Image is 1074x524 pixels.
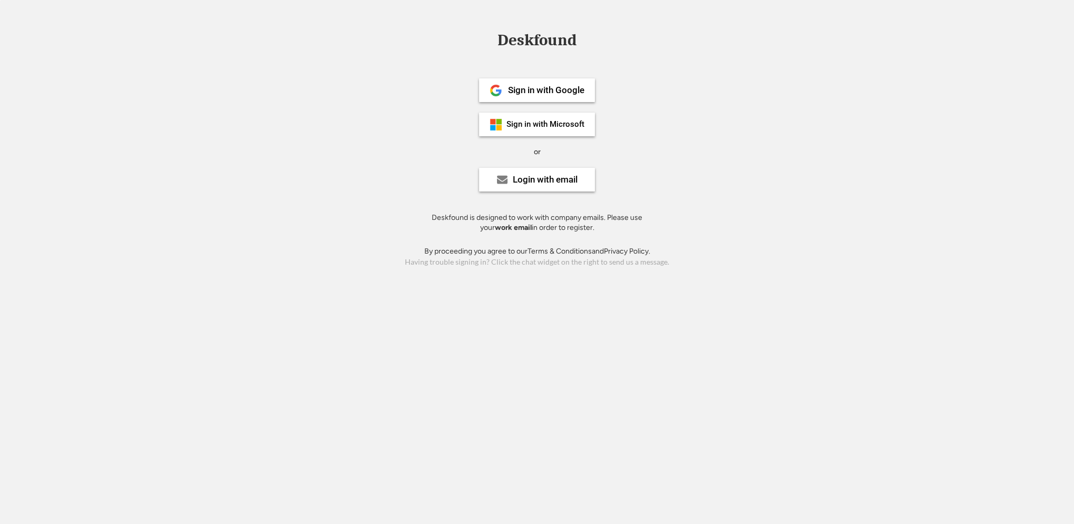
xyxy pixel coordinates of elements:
[495,223,532,232] strong: work email
[506,120,584,128] div: Sign in with Microsoft
[534,147,541,157] div: or
[492,32,582,48] div: Deskfound
[490,84,502,97] img: 1024px-Google__G__Logo.svg.png
[419,213,655,233] div: Deskfound is designed to work with company emails. Please use your in order to register.
[528,247,592,256] a: Terms & Conditions
[508,86,584,95] div: Sign in with Google
[604,247,650,256] a: Privacy Policy.
[513,175,578,184] div: Login with email
[490,118,502,131] img: ms-symbollockup_mssymbol_19.png
[424,246,650,257] div: By proceeding you agree to our and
